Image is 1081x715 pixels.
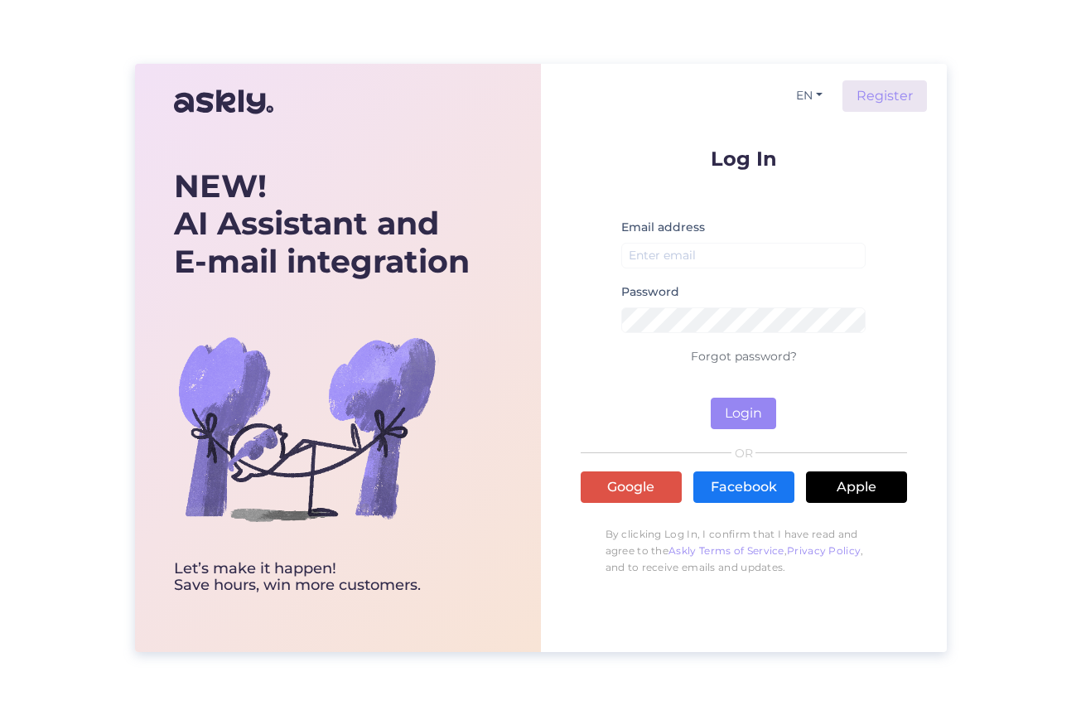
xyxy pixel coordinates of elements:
a: Askly Terms of Service [668,544,784,557]
span: OR [731,447,755,459]
img: bg-askly [174,296,439,561]
p: Log In [581,148,907,169]
label: Email address [621,219,705,236]
a: Facebook [693,471,794,503]
a: Privacy Policy [787,544,861,557]
b: NEW! [174,167,267,205]
input: Enter email [621,243,866,268]
label: Password [621,283,679,301]
a: Register [842,80,927,112]
div: AI Assistant and E-mail integration [174,167,470,281]
button: Login [711,398,776,429]
div: Let’s make it happen! Save hours, win more customers. [174,561,470,594]
a: Forgot password? [691,349,797,364]
button: EN [789,84,829,108]
p: By clicking Log In, I confirm that I have read and agree to the , , and to receive emails and upd... [581,518,907,584]
a: Google [581,471,682,503]
img: Askly [174,82,273,122]
a: Apple [806,471,907,503]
